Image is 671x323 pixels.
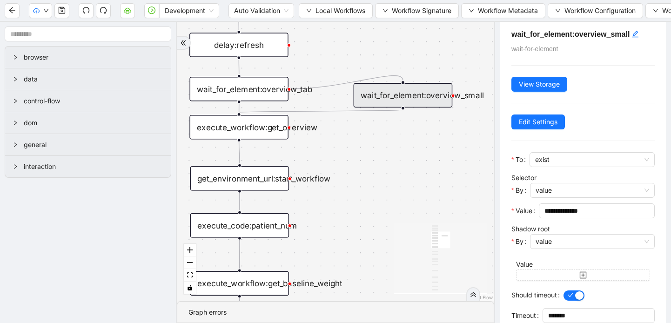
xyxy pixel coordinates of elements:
span: Auto Validation [234,4,289,18]
div: browser [5,47,171,68]
button: save [54,3,69,18]
button: zoom in [184,244,196,256]
span: edit [631,30,639,38]
span: right [13,164,18,169]
div: execute_workflow:get_overview [189,115,289,139]
span: play-circle [148,7,155,14]
span: Local Workflows [315,6,365,16]
div: Graph errors [188,307,483,317]
label: Shadow root [511,225,550,233]
span: general [24,140,163,150]
button: arrow-left [5,3,20,18]
span: right [13,142,18,148]
button: play-circle [144,3,159,18]
span: arrow-left [8,7,16,14]
span: down [555,8,561,13]
div: execute_workflow:get_baseline_weight [190,271,289,296]
span: double-right [470,291,476,298]
span: cloud-upload [33,7,40,14]
div: Value [516,259,650,269]
span: plus-square [579,271,587,279]
div: get_environment_url:start_workflow [190,166,289,190]
span: right [13,98,18,104]
span: View Storage [519,79,560,89]
span: undo [82,7,90,14]
span: double-right [180,40,187,46]
span: interaction [24,161,163,172]
span: Workflow Signature [392,6,451,16]
span: down [469,8,474,13]
button: toggle interactivity [184,282,196,294]
span: down [43,8,49,13]
span: Workflow Metadata [478,6,538,16]
span: By [516,185,523,195]
button: Edit Settings [511,114,565,129]
g: Edge from wait_for_element:overview_small to execute_workflow:get_overview [239,110,403,112]
span: control-flow [24,96,163,106]
button: zoom out [184,256,196,269]
span: exist [535,153,649,167]
div: interaction [5,156,171,177]
g: Edge from wait_for_element:overview_tab to wait_for_element:overview_small [291,75,403,88]
button: plus-square [516,269,650,281]
div: wait_for_element:overview_tab [189,77,289,101]
button: fit view [184,269,196,282]
span: right [13,76,18,82]
span: right [13,54,18,60]
div: execute_code:patient_num [190,213,289,237]
div: dom [5,112,171,134]
span: Value [516,206,532,216]
span: down [306,8,312,13]
div: click to edit id [631,28,639,40]
span: data [24,74,163,84]
span: dom [24,118,163,128]
span: Timeout [511,310,536,321]
button: cloud-server [120,3,135,18]
a: React Flow attribution [469,295,493,300]
button: redo [96,3,111,18]
span: value [536,235,649,249]
div: data [5,68,171,90]
button: cloud-uploaddown [29,3,52,18]
span: To [516,155,523,165]
div: general [5,134,171,155]
button: undo [79,3,94,18]
span: By [516,236,523,247]
label: Selector [511,174,537,182]
button: downLocal Workflows [299,3,373,18]
span: down [382,8,388,13]
span: browser [24,52,163,62]
span: redo [100,7,107,14]
span: save [58,7,66,14]
button: View Storage [511,77,567,92]
span: cloud-server [124,7,131,14]
h5: wait_for_element:overview_small [511,28,655,40]
span: right [13,120,18,126]
span: wait-for-element [511,45,558,53]
div: delay:refresh [189,33,289,57]
div: control-flow [5,90,171,112]
span: Edit Settings [519,117,557,127]
div: wait_for_element:overview_small [354,83,453,108]
g: Edge from execute_workflow:get_overview to get_environment_url:start_workflow [239,142,240,164]
span: value [536,183,649,197]
button: downWorkflow Configuration [548,3,643,18]
button: downWorkflow Metadata [461,3,545,18]
span: Should timeout [511,290,557,300]
span: down [653,8,658,13]
button: downWorkflow Signature [375,3,459,18]
span: Workflow Configuration [564,6,636,16]
span: Development [165,4,214,18]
